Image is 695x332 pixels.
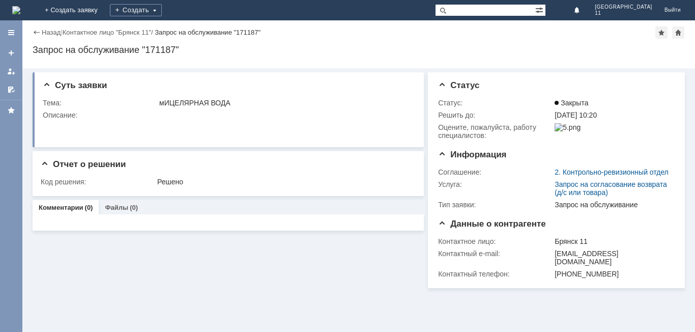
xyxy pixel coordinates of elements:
[43,111,412,119] div: Описание:
[157,178,410,186] div: Решено
[555,168,669,176] a: 2. Контрольно-ревизионный отдел
[155,29,260,36] div: Запрос на обслуживание "171187"
[438,168,553,176] div: Соглашение:
[130,204,138,211] div: (0)
[105,204,128,211] a: Файлы
[61,28,62,36] div: |
[555,237,670,245] div: Брянск 11
[33,45,685,55] div: Запрос на обслуживание "171187"
[43,80,107,90] span: Суть заявки
[438,237,553,245] div: Контактное лицо:
[535,5,545,14] span: Расширенный поиск
[85,204,93,211] div: (0)
[63,29,155,36] div: /
[159,99,410,107] div: мИЦЕЛЯРНАЯ ВОДА
[43,99,157,107] div: Тема:
[438,123,553,140] div: Oцените, пожалуйста, работу специалистов:
[438,111,553,119] div: Решить до:
[438,150,506,159] span: Информация
[438,80,479,90] span: Статус
[438,99,553,107] div: Статус:
[110,4,162,16] div: Создать
[3,45,19,61] a: Создать заявку
[555,111,597,119] span: [DATE] 10:20
[42,29,61,36] a: Назад
[595,10,652,16] span: 11
[555,99,588,107] span: Закрыта
[555,201,670,209] div: Запрос на обслуживание
[438,180,553,188] div: Услуга:
[438,219,546,229] span: Данные о контрагенте
[63,29,151,36] a: Контактное лицо "Брянск 11"
[3,63,19,79] a: Мои заявки
[438,250,553,258] div: Контактный e-mail:
[12,6,20,14] img: logo
[3,81,19,98] a: Мои согласования
[438,270,553,278] div: Контактный телефон:
[672,26,684,39] div: Сделать домашней страницей
[39,204,83,211] a: Комментарии
[41,159,126,169] span: Отчет о решении
[438,201,553,209] div: Тип заявки:
[555,180,667,197] a: Запрос на согласование возврата (д/с или товара)
[655,26,668,39] div: Добавить в избранное
[555,123,581,131] img: 5.png
[12,6,20,14] a: Перейти на домашнюю страницу
[595,4,652,10] span: [GEOGRAPHIC_DATA]
[555,270,670,278] div: [PHONE_NUMBER]
[555,250,670,266] div: [EMAIL_ADDRESS][DOMAIN_NAME]
[41,178,155,186] div: Код решения:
